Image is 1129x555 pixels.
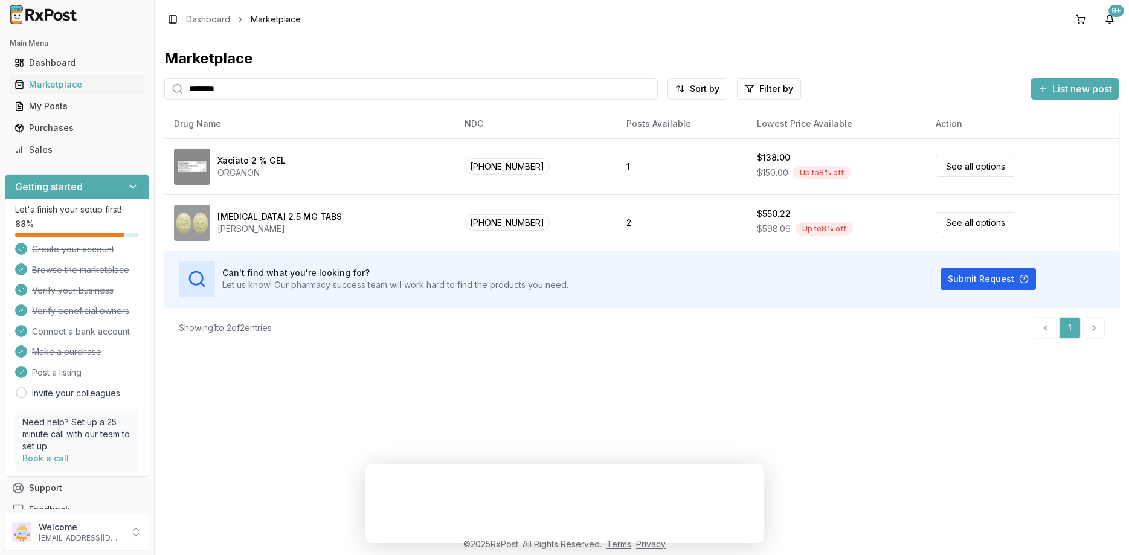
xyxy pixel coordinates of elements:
[1052,82,1112,96] span: List new post
[32,326,130,338] span: Connect a bank account
[690,83,719,95] span: Sort by
[617,138,747,194] td: 1
[164,49,1119,68] div: Marketplace
[667,78,727,100] button: Sort by
[32,346,101,358] span: Make a purchase
[10,52,144,74] a: Dashboard
[365,464,764,543] iframe: Survey from RxPost
[14,79,140,91] div: Marketplace
[14,122,140,134] div: Purchases
[186,13,301,25] nav: breadcrumb
[757,152,790,164] div: $138.00
[757,223,791,235] span: $598.06
[1059,317,1081,339] a: 1
[217,167,286,179] div: ORGANON
[5,75,149,94] button: Marketplace
[29,504,70,516] span: Feedback
[5,53,149,72] button: Dashboard
[606,539,631,549] a: Terms
[796,222,853,236] div: Up to 8 % off
[32,284,114,297] span: Verify your business
[251,13,301,25] span: Marketplace
[15,218,34,230] span: 88 %
[10,39,144,48] h2: Main Menu
[22,416,132,452] p: Need help? Set up a 25 minute call with our team to set up.
[14,144,140,156] div: Sales
[465,214,550,231] span: [PHONE_NUMBER]
[759,83,793,95] span: Filter by
[179,322,272,334] div: Showing 1 to 2 of 2 entries
[164,109,455,138] th: Drug Name
[32,367,82,379] span: Post a listing
[39,521,123,533] p: Welcome
[936,156,1015,177] a: See all options
[1035,317,1105,339] nav: pagination
[747,109,926,138] th: Lowest Price Available
[5,118,149,138] button: Purchases
[174,205,210,241] img: Xarelto 2.5 MG TABS
[757,208,791,220] div: $550.22
[1088,514,1117,543] iframe: Intercom live chat
[5,477,149,499] button: Support
[926,109,1119,138] th: Action
[465,158,550,175] span: [PHONE_NUMBER]
[217,223,342,235] div: [PERSON_NAME]
[757,167,788,179] span: $150.00
[737,78,801,100] button: Filter by
[217,211,342,223] div: [MEDICAL_DATA] 2.5 MG TABS
[15,204,139,216] p: Let's finish your setup first!
[617,194,747,251] td: 2
[5,5,82,24] img: RxPost Logo
[5,499,149,521] button: Feedback
[32,243,114,255] span: Create your account
[15,179,83,194] h3: Getting started
[1031,78,1119,100] button: List new post
[22,453,69,463] a: Book a call
[941,268,1036,290] button: Submit Request
[217,155,286,167] div: Xaciato 2 % GEL
[14,100,140,112] div: My Posts
[10,139,144,161] a: Sales
[32,264,129,276] span: Browse the marketplace
[455,109,617,138] th: NDC
[793,166,851,179] div: Up to 8 % off
[1031,84,1119,96] a: List new post
[5,140,149,159] button: Sales
[10,117,144,139] a: Purchases
[10,95,144,117] a: My Posts
[32,305,129,317] span: Verify beneficial owners
[186,13,230,25] a: Dashboard
[222,267,568,279] h3: Can't find what you're looking for?
[1100,10,1119,29] button: 9+
[10,74,144,95] a: Marketplace
[617,109,747,138] th: Posts Available
[174,149,210,185] img: Xaciato 2 % GEL
[39,533,123,543] p: [EMAIL_ADDRESS][DOMAIN_NAME]
[5,97,149,116] button: My Posts
[936,212,1015,233] a: See all options
[636,539,666,549] a: Privacy
[222,279,568,291] p: Let us know! Our pharmacy success team will work hard to find the products you need.
[1108,5,1124,17] div: 9+
[12,522,31,542] img: User avatar
[32,387,120,399] a: Invite your colleagues
[14,57,140,69] div: Dashboard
